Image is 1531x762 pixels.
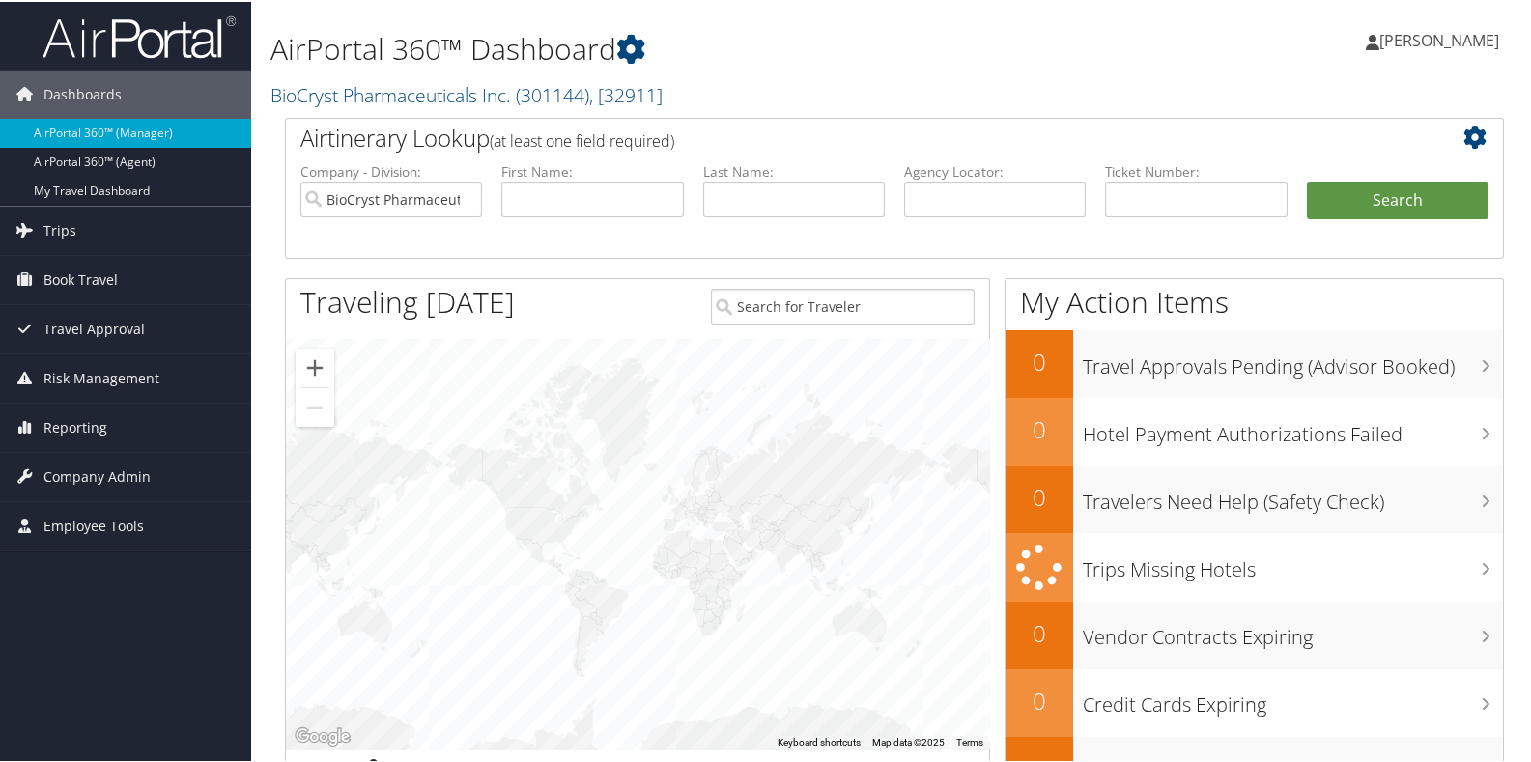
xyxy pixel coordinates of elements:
[1006,328,1503,396] a: 0Travel Approvals Pending (Advisor Booked)
[778,734,861,748] button: Keyboard shortcuts
[1083,342,1503,379] h3: Travel Approvals Pending (Advisor Booked)
[1083,409,1503,446] h3: Hotel Payment Authorizations Failed
[516,80,589,106] span: ( 301144 )
[43,402,107,450] span: Reporting
[43,254,118,302] span: Book Travel
[1379,28,1499,49] span: [PERSON_NAME]
[1006,683,1073,716] h2: 0
[1083,680,1503,717] h3: Credit Cards Expiring
[501,160,683,180] label: First Name:
[270,80,663,106] a: BioCryst Pharmaceuticals Inc.
[1083,612,1503,649] h3: Vendor Contracts Expiring
[270,27,1102,68] h1: AirPortal 360™ Dashboard
[1006,396,1503,464] a: 0Hotel Payment Authorizations Failed
[956,735,983,746] a: Terms (opens in new tab)
[703,160,885,180] label: Last Name:
[296,347,334,385] button: Zoom in
[1006,479,1073,512] h2: 0
[1307,180,1488,218] button: Search
[1366,10,1518,68] a: [PERSON_NAME]
[296,386,334,425] button: Zoom out
[1006,344,1073,377] h2: 0
[1006,531,1503,600] a: Trips Missing Hotels
[43,69,122,117] span: Dashboards
[300,160,482,180] label: Company - Division:
[872,735,945,746] span: Map data ©2025
[1006,411,1073,444] h2: 0
[1105,160,1287,180] label: Ticket Number:
[291,722,354,748] img: Google
[490,128,674,150] span: (at least one field required)
[43,451,151,499] span: Company Admin
[300,280,515,321] h1: Traveling [DATE]
[1083,477,1503,514] h3: Travelers Need Help (Safety Check)
[1006,280,1503,321] h1: My Action Items
[904,160,1086,180] label: Agency Locator:
[43,500,144,549] span: Employee Tools
[1006,615,1073,648] h2: 0
[43,303,145,352] span: Travel Approval
[589,80,663,106] span: , [ 32911 ]
[300,120,1387,153] h2: Airtinerary Lookup
[1006,667,1503,735] a: 0Credit Cards Expiring
[291,722,354,748] a: Open this area in Google Maps (opens a new window)
[1006,600,1503,667] a: 0Vendor Contracts Expiring
[43,13,236,58] img: airportal-logo.png
[1083,545,1503,581] h3: Trips Missing Hotels
[711,287,975,323] input: Search for Traveler
[1006,464,1503,531] a: 0Travelers Need Help (Safety Check)
[43,205,76,253] span: Trips
[43,353,159,401] span: Risk Management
